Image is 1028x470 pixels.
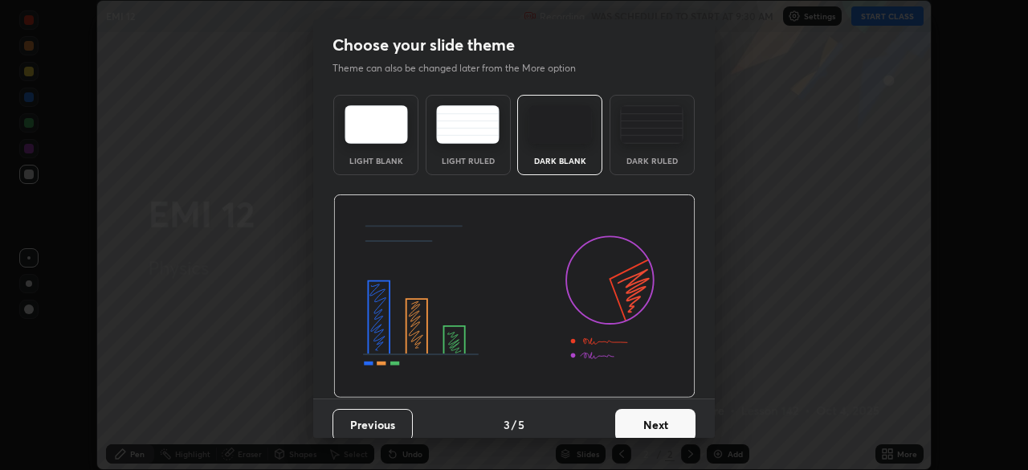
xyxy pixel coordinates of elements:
div: Dark Blank [528,157,592,165]
div: Light Ruled [436,157,500,165]
button: Previous [332,409,413,441]
h2: Choose your slide theme [332,35,515,55]
div: Dark Ruled [620,157,684,165]
button: Next [615,409,696,441]
p: Theme can also be changed later from the More option [332,61,593,76]
img: darkThemeBanner.d06ce4a2.svg [333,194,696,398]
img: darkRuledTheme.de295e13.svg [620,105,683,144]
h4: / [512,416,516,433]
img: lightTheme.e5ed3b09.svg [345,105,408,144]
div: Light Blank [344,157,408,165]
h4: 3 [504,416,510,433]
img: darkTheme.f0cc69e5.svg [528,105,592,144]
h4: 5 [518,416,524,433]
img: lightRuledTheme.5fabf969.svg [436,105,500,144]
